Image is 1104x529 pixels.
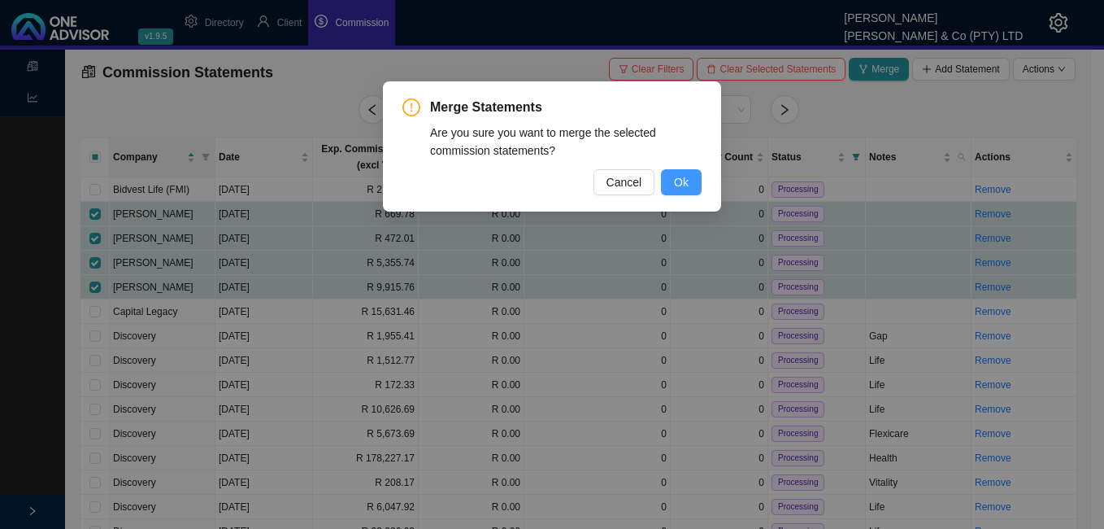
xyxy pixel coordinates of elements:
span: Merge Statements [430,98,702,117]
button: Cancel [593,169,655,195]
div: Are you sure you want to merge the selected commission statements? [430,124,702,160]
span: Ok [674,173,689,191]
span: Cancel [606,173,642,191]
button: Ok [661,169,702,195]
span: exclamation-circle [402,98,420,116]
